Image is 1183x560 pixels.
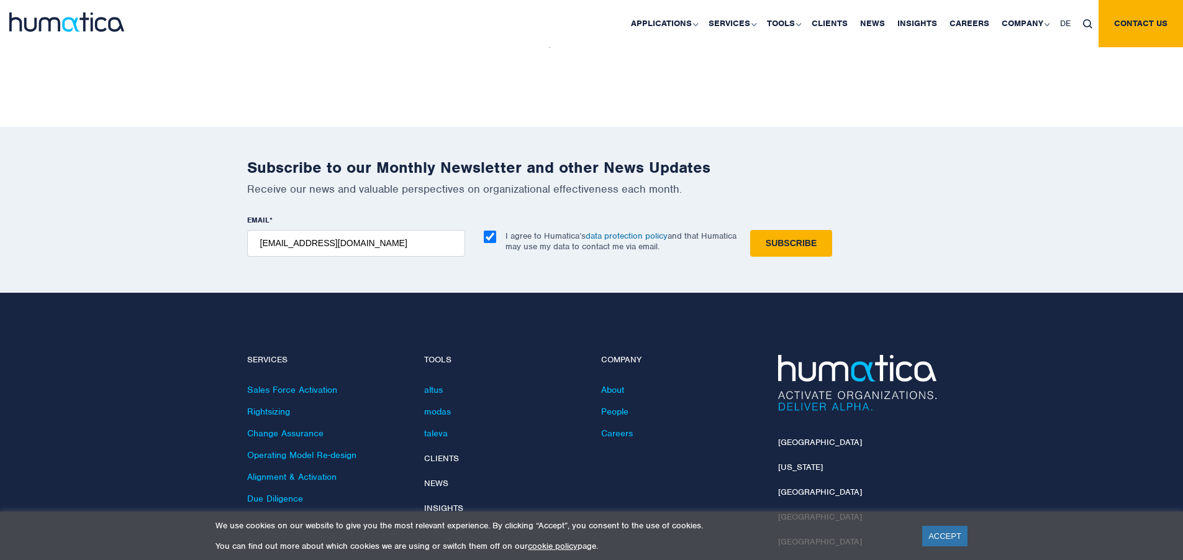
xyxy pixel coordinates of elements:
[601,355,759,365] h4: Company
[247,493,303,504] a: Due Diligence
[778,462,823,472] a: [US_STATE]
[247,182,936,196] p: Receive our news and valuable perspectives on organizational effectiveness each month.
[778,355,936,411] img: Humatica
[247,449,356,461] a: Operating Model Re-design
[9,12,124,32] img: logo
[247,355,406,365] h4: Services
[424,453,459,464] a: Clients
[586,231,668,241] a: data protection policy
[1083,19,1092,29] img: search_icon
[505,231,737,252] p: I agree to Humatica’s and that Humatica may use my data to contact me via email.
[424,478,448,489] a: News
[215,520,907,531] p: We use cookies on our website to give you the most relevant experience. By clicking “Accept”, you...
[247,384,337,395] a: Sales Force Activation
[247,471,337,482] a: Alignment & Activation
[922,526,968,546] a: ACCEPT
[1060,18,1071,29] span: DE
[247,428,324,439] a: Change Assurance
[247,230,465,257] input: name@company.com
[215,541,907,551] p: You can find out more about which cookies we are using or switch them off on our page.
[601,384,624,395] a: About
[424,503,463,513] a: Insights
[424,355,582,365] h4: Tools
[424,384,443,395] a: altus
[778,437,862,448] a: [GEOGRAPHIC_DATA]
[601,406,628,417] a: People
[247,158,936,177] h2: Subscribe to our Monthly Newsletter and other News Updates
[750,230,832,257] input: Subscribe
[778,487,862,497] a: [GEOGRAPHIC_DATA]
[247,406,290,417] a: Rightsizing
[484,231,496,243] input: I agree to Humatica’sdata protection policyand that Humatica may use my data to contact me via em...
[601,428,633,439] a: Careers
[528,541,578,551] a: cookie policy
[247,215,270,225] span: EMAIL
[424,406,451,417] a: modas
[424,428,448,439] a: taleva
